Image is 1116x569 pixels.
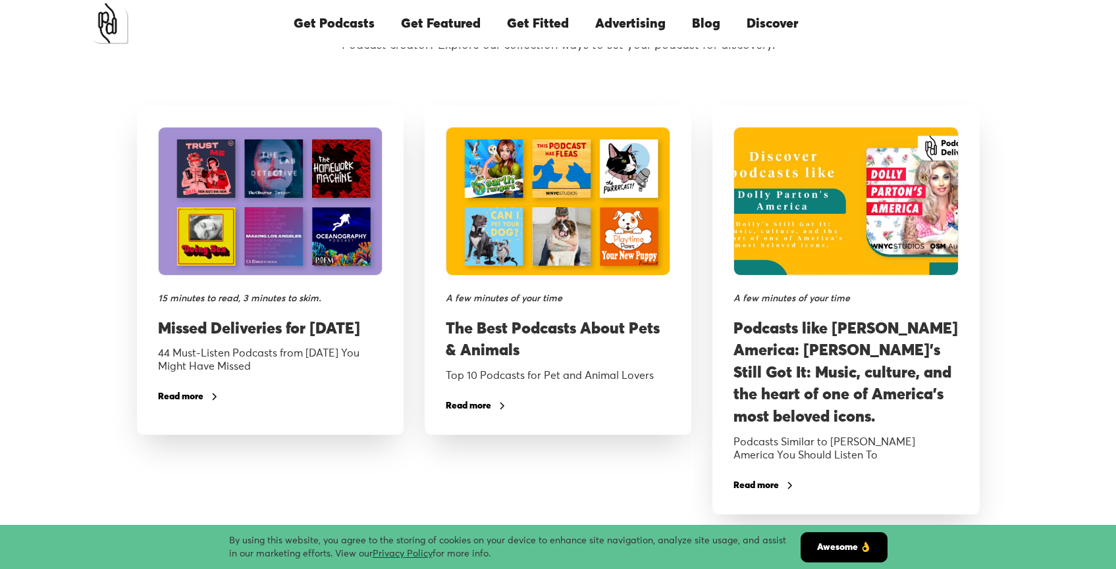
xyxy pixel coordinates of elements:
[373,549,433,558] a: Privacy Policy
[733,294,850,303] div: A few minutes of your time
[679,1,733,46] a: Blog
[801,532,888,562] a: Awesome 👌
[733,481,779,490] div: Read more
[158,347,383,373] div: 44 Must-Listen Podcasts from [DATE] You Might Have Missed
[446,294,562,303] div: A few minutes of your time
[733,1,811,46] a: Discover
[582,1,679,46] a: Advertising
[388,1,494,46] a: Get Featured
[229,534,801,560] div: By using this website, you agree to the storing of cookies on your device to enhance site navigat...
[158,318,383,341] h3: Missed Deliveries for [DATE]
[88,3,128,44] a: home
[712,106,979,514] a: A few minutes of your timePodcasts like [PERSON_NAME] America: [PERSON_NAME]'s Still Got It: Musi...
[137,106,404,435] a: 15 minutes to read, 3 minutes to skim.Missed Deliveries for [DATE]44 Must-Listen Podcasts from [D...
[280,1,388,46] a: Get Podcasts
[733,435,958,462] div: Podcasts Similar to [PERSON_NAME] America You Should Listen To
[494,1,582,46] a: Get Fitted
[446,318,670,362] h3: The Best Podcasts About Pets & Animals
[733,318,958,429] h3: Podcasts like [PERSON_NAME] America: [PERSON_NAME]'s Still Got It: Music, culture, and the heart ...
[158,294,321,303] div: 15 minutes to read, 3 minutes to skim.
[446,401,491,410] div: Read more
[158,392,203,401] div: Read more
[446,369,670,382] div: Top 10 Podcasts for Pet and Animal Lovers
[425,106,691,435] a: A few minutes of your timeThe Best Podcasts About Pets & AnimalsTop 10 Podcasts for Pet and Anima...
